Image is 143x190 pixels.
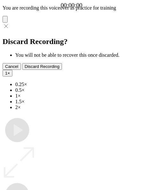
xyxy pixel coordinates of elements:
p: You are recording this voiceover as practice for training [3,5,140,11]
li: 1× [15,93,140,99]
a: 00:00:00 [61,2,82,9]
button: Discard Recording [22,63,62,70]
span: 1 [5,71,7,76]
li: 1.5× [15,99,140,105]
li: 2× [15,105,140,110]
button: Cancel [3,63,21,70]
h2: Discard Recording? [3,37,140,46]
li: 0.25× [15,82,140,87]
li: 0.5× [15,87,140,93]
li: You will not be able to recover this once discarded. [15,52,140,58]
button: 1× [3,70,12,77]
